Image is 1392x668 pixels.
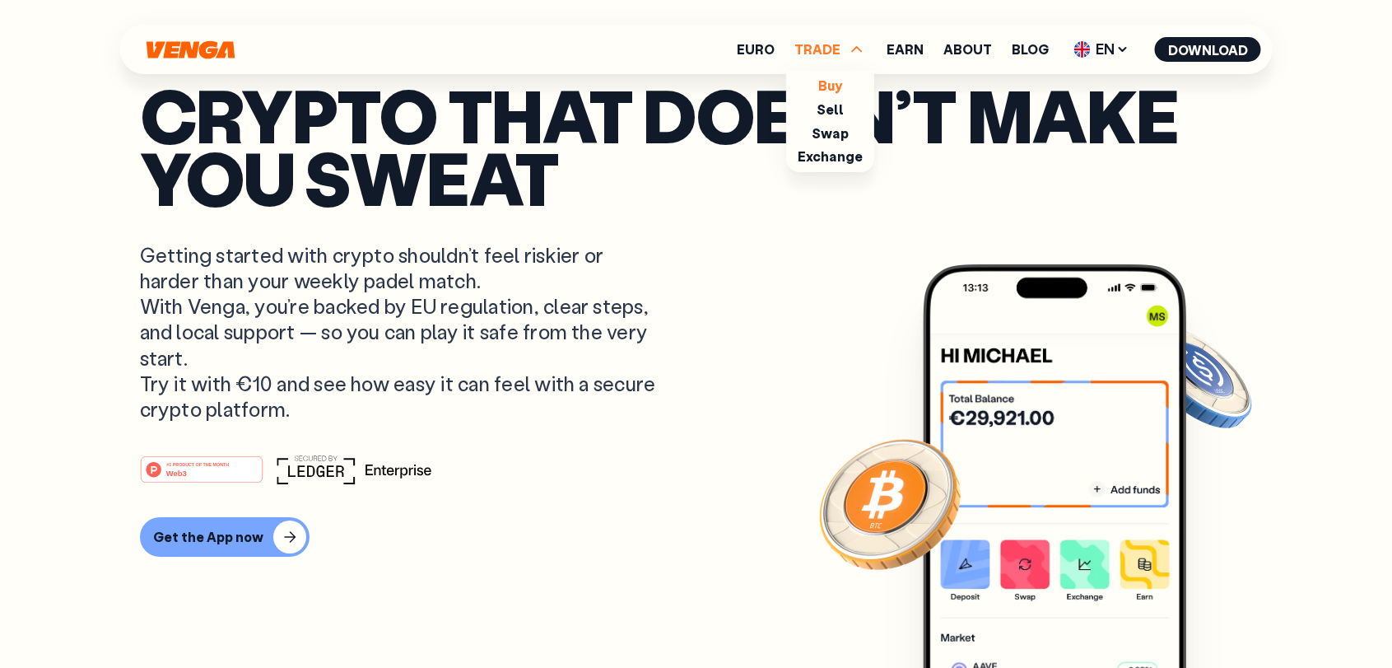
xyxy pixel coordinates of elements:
p: Getting started with crypto shouldn’t feel riskier or harder than your weekly padel match. With V... [140,242,660,422]
span: TRADE [794,43,840,56]
a: Exchange [798,147,863,165]
img: USDC coin [1137,318,1255,437]
tspan: #1 PRODUCT OF THE MONTH [166,462,229,467]
a: Buy [818,77,842,94]
span: TRADE [794,40,867,59]
a: Swap [812,124,849,142]
svg: Home [145,40,237,59]
a: Earn [887,43,924,56]
a: Euro [737,43,775,56]
img: flag-uk [1074,41,1091,58]
button: Get the App now [140,517,310,557]
a: About [943,43,992,56]
a: #1 PRODUCT OF THE MONTHWeb3 [140,465,263,487]
a: Get the App now [140,517,1253,557]
a: Sell [817,100,845,118]
button: Download [1155,37,1261,62]
img: Bitcoin [816,429,964,577]
div: Get the App now [153,529,263,545]
p: Crypto that doesn’t make you sweat [140,83,1253,209]
a: Blog [1012,43,1049,56]
span: EN [1068,36,1135,63]
tspan: Web3 [165,469,186,478]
